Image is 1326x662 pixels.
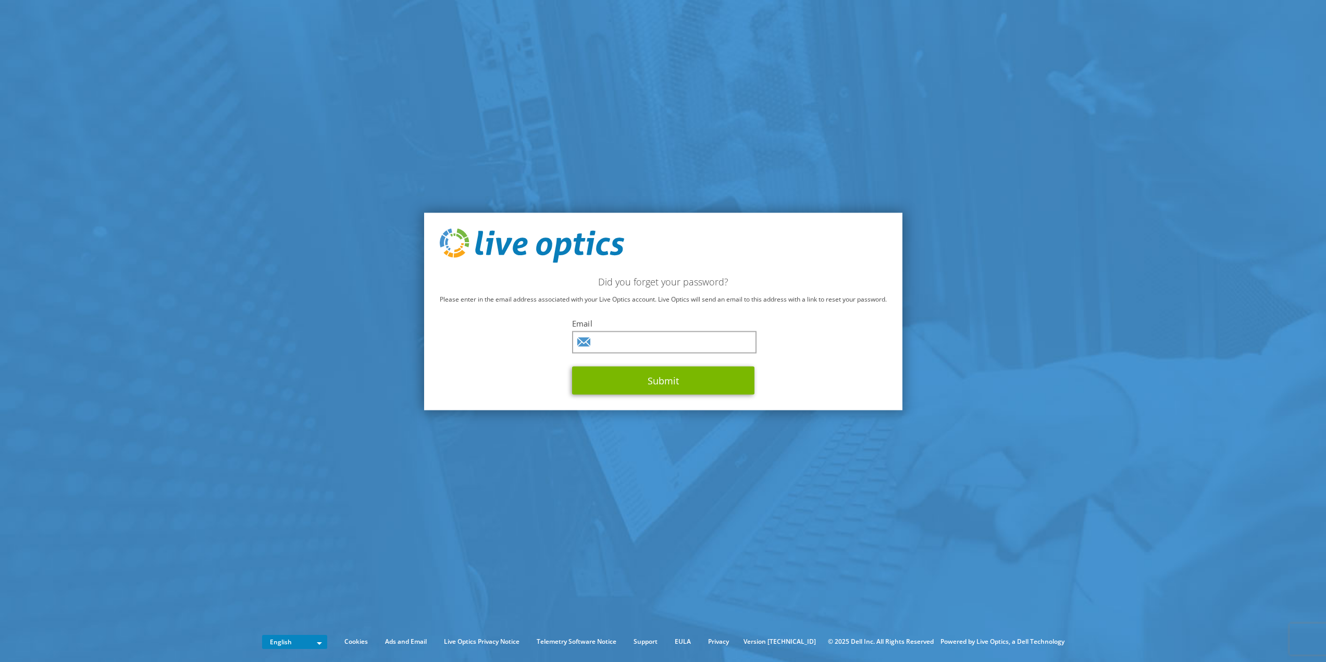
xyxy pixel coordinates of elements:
[440,293,887,305] p: Please enter in the email address associated with your Live Optics account. Live Optics will send...
[572,318,754,328] label: Email
[700,636,737,647] a: Privacy
[436,636,527,647] a: Live Optics Privacy Notice
[529,636,624,647] a: Telemetry Software Notice
[440,229,624,263] img: live_optics_svg.svg
[572,366,754,394] button: Submit
[337,636,376,647] a: Cookies
[823,636,939,647] li: © 2025 Dell Inc. All Rights Reserved
[377,636,435,647] a: Ads and Email
[440,276,887,287] h2: Did you forget your password?
[626,636,665,647] a: Support
[738,636,821,647] li: Version [TECHNICAL_ID]
[667,636,699,647] a: EULA
[940,636,1064,647] li: Powered by Live Optics, a Dell Technology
